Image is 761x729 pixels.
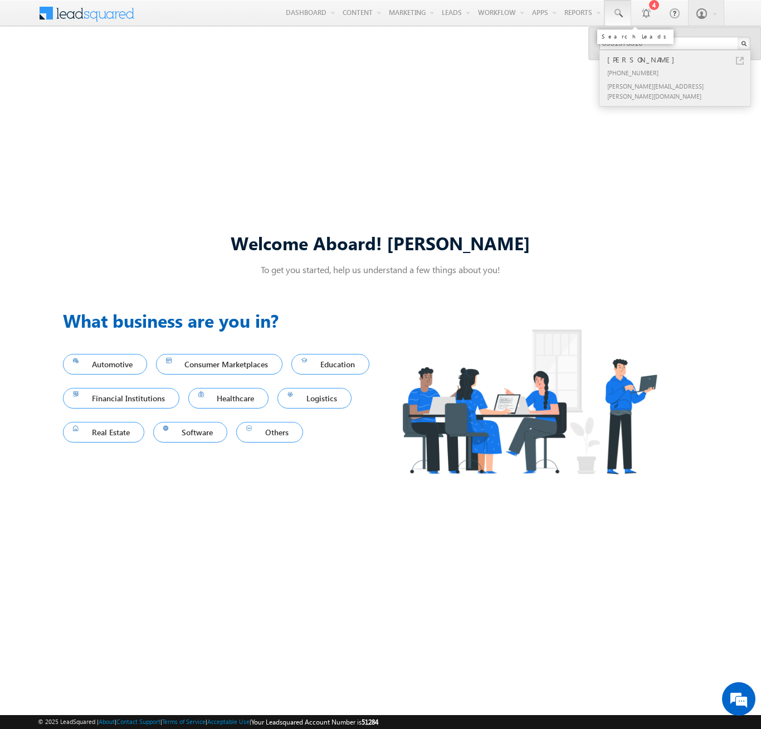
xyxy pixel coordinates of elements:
span: Others [246,425,293,440]
div: Search Leads [602,33,669,40]
span: Healthcare [198,391,259,406]
span: Education [301,357,359,372]
span: 51284 [362,718,378,726]
div: [PERSON_NAME][EMAIL_ADDRESS][PERSON_NAME][DOMAIN_NAME] [605,79,754,103]
a: Contact Support [116,718,160,725]
a: Acceptable Use [207,718,250,725]
div: [PHONE_NUMBER] [605,66,754,79]
span: Consumer Marketplaces [166,357,273,372]
span: Financial Institutions [73,391,169,406]
h3: What business are you in? [63,307,380,334]
div: Welcome Aboard! [PERSON_NAME] [63,231,698,255]
span: © 2025 LeadSquared | | | | | [38,717,378,727]
p: To get you started, help us understand a few things about you! [63,264,698,275]
span: Logistics [287,391,342,406]
span: Automotive [73,357,137,372]
span: Real Estate [73,425,134,440]
span: Your Leadsquared Account Number is [251,718,378,726]
img: Industry.png [380,307,678,496]
a: About [99,718,115,725]
span: Software [163,425,218,440]
a: Terms of Service [162,718,206,725]
div: [PERSON_NAME] [605,54,754,66]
